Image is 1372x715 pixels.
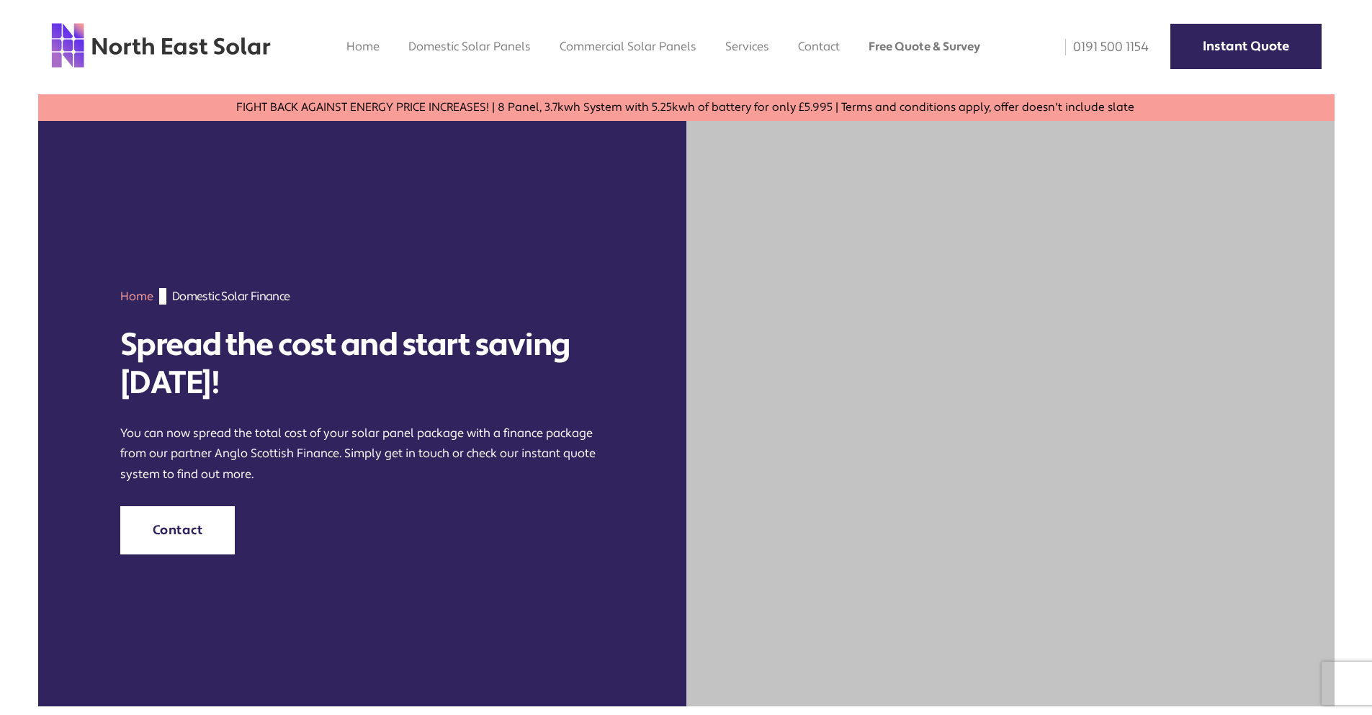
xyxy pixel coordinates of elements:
img: gif;base64,R0lGODdhAQABAPAAAMPDwwAAACwAAAAAAQABAAACAkQBADs= [159,288,166,305]
a: Contact [798,39,840,54]
h1: Spread the cost and start saving [DATE]! [120,326,604,403]
a: Home [120,289,153,304]
a: Commercial Solar Panels [560,39,696,54]
span: Domestic Solar Finance [172,288,290,305]
a: Free Quote & Survey [869,39,980,54]
p: You can now spread the total cost of your solar panel package with a finance package from our par... [120,423,604,484]
img: north east solar logo [50,22,272,69]
a: Services [725,39,769,54]
a: Home [346,39,380,54]
a: Instant Quote [1170,24,1322,69]
a: Contact [120,506,236,554]
a: 0191 500 1154 [1055,39,1149,55]
a: Domestic Solar Panels [408,39,531,54]
img: solar [686,121,1335,706]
